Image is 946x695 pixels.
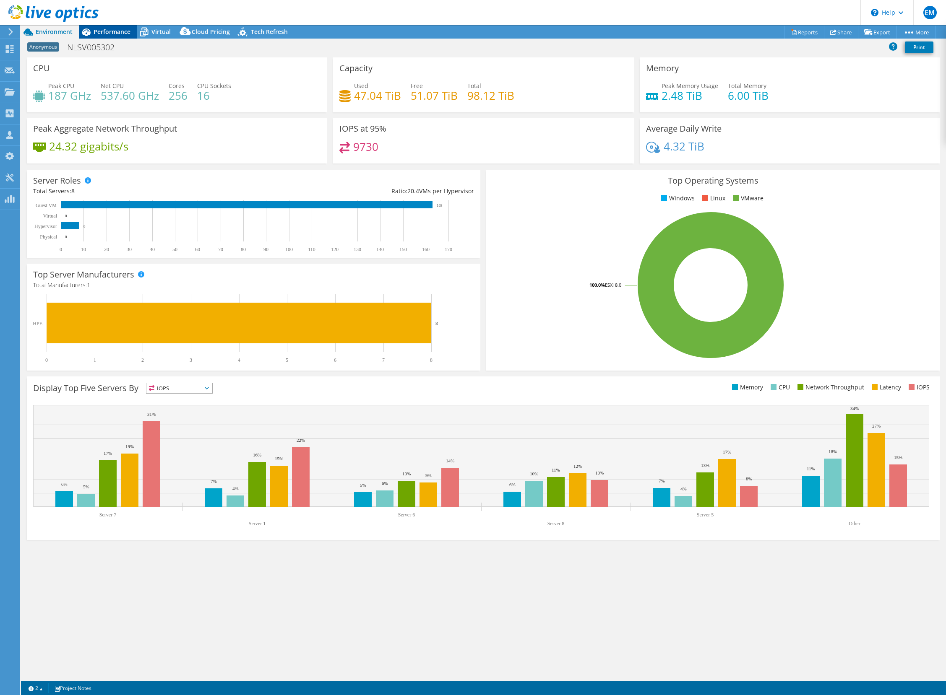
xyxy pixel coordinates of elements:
[49,142,128,151] h4: 24.32 gigabits/s
[254,187,474,196] div: Ratio: VMs per Hypervisor
[61,482,68,487] text: 6%
[849,521,860,526] text: Other
[467,91,514,100] h4: 98.12 TiB
[435,321,438,326] text: 8
[285,246,293,252] text: 100
[659,478,665,483] text: 7%
[595,470,604,475] text: 10%
[60,246,62,252] text: 0
[87,281,90,289] span: 1
[509,482,516,487] text: 6%
[730,383,763,392] li: Memory
[218,246,223,252] text: 70
[286,357,288,363] text: 5
[238,357,240,363] text: 4
[263,246,268,252] text: 90
[662,91,718,100] h4: 2.48 TiB
[197,91,231,100] h4: 16
[700,194,725,203] li: Linux
[190,357,192,363] text: 3
[83,484,89,489] text: 5%
[150,246,155,252] text: 40
[65,235,67,239] text: 0
[382,357,385,363] text: 7
[334,357,336,363] text: 6
[398,512,415,518] text: Server 6
[552,467,560,472] text: 11%
[411,82,423,90] span: Free
[45,357,48,363] text: 0
[354,91,401,100] h4: 47.04 TiB
[192,28,230,36] span: Cloud Pricing
[99,512,116,518] text: Server 7
[858,26,897,39] a: Export
[446,458,454,463] text: 14%
[65,214,67,218] text: 0
[101,91,159,100] h4: 537.60 GHz
[829,449,837,454] text: 18%
[896,26,936,39] a: More
[195,246,200,252] text: 60
[493,176,933,185] h3: Top Operating Systems
[71,187,75,195] span: 8
[104,451,112,456] text: 17%
[784,26,824,39] a: Reports
[530,471,538,476] text: 10%
[169,91,188,100] h4: 256
[151,28,171,36] span: Virtual
[232,486,239,491] text: 4%
[680,486,687,491] text: 4%
[697,512,714,518] text: Server 5
[769,383,790,392] li: CPU
[308,246,315,252] text: 110
[746,476,752,481] text: 8%
[894,455,902,460] text: 15%
[870,383,901,392] li: Latency
[169,82,185,90] span: Cores
[646,64,679,73] h3: Memory
[197,82,231,90] span: CPU Sockets
[354,246,361,252] text: 130
[353,142,378,151] h4: 9730
[48,82,74,90] span: Peak CPU
[249,521,266,526] text: Server 1
[445,246,452,252] text: 170
[723,449,731,454] text: 17%
[63,43,128,52] h1: NLSV005302
[411,91,458,100] h4: 51.07 TiB
[407,187,419,195] span: 20.4
[33,176,81,185] h3: Server Roles
[331,246,339,252] text: 120
[23,683,49,693] a: 2
[33,187,254,196] div: Total Servers:
[101,82,124,90] span: Net CPU
[646,124,722,133] h3: Average Daily Write
[422,246,430,252] text: 160
[573,464,582,469] text: 12%
[251,28,288,36] span: Tech Refresh
[141,357,144,363] text: 2
[807,466,815,471] text: 11%
[872,423,881,428] text: 27%
[659,194,695,203] li: Windows
[241,246,246,252] text: 80
[297,438,305,443] text: 22%
[905,41,933,53] a: Print
[731,194,764,203] li: VMware
[33,280,474,290] h4: Total Manufacturers:
[81,246,86,252] text: 10
[36,28,73,36] span: Environment
[146,383,212,393] span: IOPS
[795,383,864,392] li: Network Throughput
[662,82,718,90] span: Peak Memory Usage
[402,471,411,476] text: 10%
[48,91,91,100] h4: 187 GHz
[33,124,177,133] h3: Peak Aggregate Network Throughput
[376,246,384,252] text: 140
[354,82,368,90] span: Used
[27,42,59,52] span: Anonymous
[127,246,132,252] text: 30
[467,82,481,90] span: Total
[104,246,109,252] text: 20
[399,246,407,252] text: 150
